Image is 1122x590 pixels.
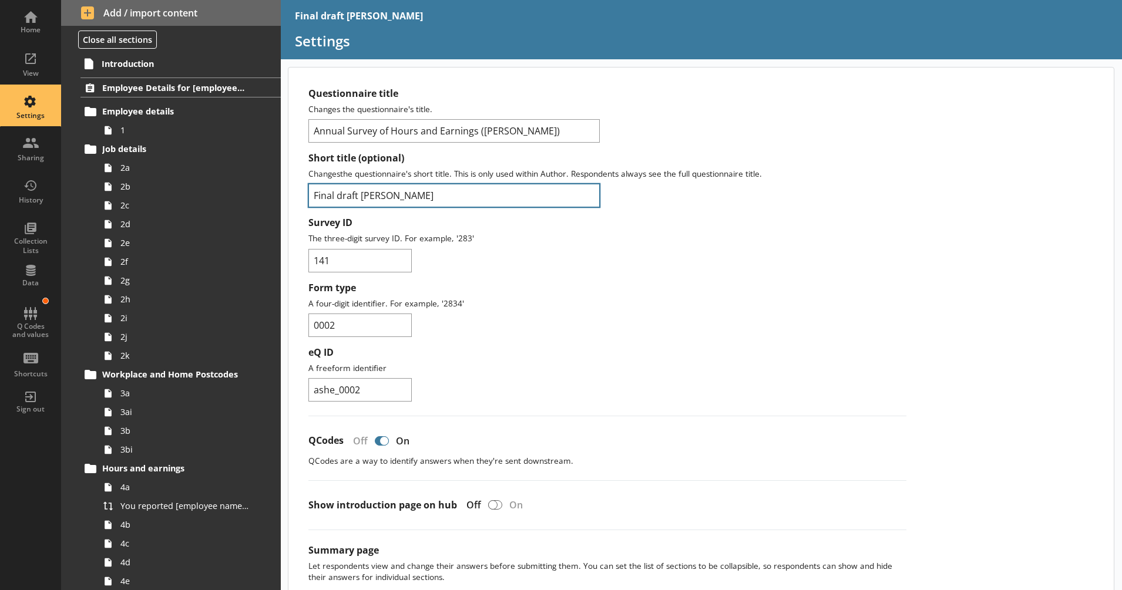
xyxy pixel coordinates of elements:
a: 3b [99,422,280,440]
p: A freeform identifier [308,362,906,373]
span: 4a [120,481,250,493]
label: Questionnaire title [308,87,906,100]
li: Workplace and Home Postcodes3a3ai3b3bi [86,365,281,459]
a: 3a [99,384,280,403]
div: Shortcuts [10,369,51,379]
div: Final draft [PERSON_NAME] [295,9,423,22]
span: Hours and earnings [102,463,246,474]
label: Short title (optional) [308,152,906,164]
a: Hours and earnings [80,459,280,478]
div: Q Codes and values [10,322,51,339]
a: 2b [99,177,280,196]
span: 1 [120,124,250,136]
span: 2k [120,350,250,361]
a: 2c [99,196,280,215]
p: Changes the questionnaire's title. [308,103,906,114]
label: eQ ID [308,346,906,359]
a: 3bi [99,440,280,459]
div: Off [457,498,486,511]
span: 2c [120,200,250,211]
a: 4b [99,515,280,534]
button: Close all sections [78,31,157,49]
div: Collection Lists [10,237,51,255]
span: 2h [120,294,250,305]
label: Form type [308,282,906,294]
span: 2j [120,331,250,342]
li: Job details2a2b2c2d2e2f2g2h2i2j2k [86,140,281,365]
a: 4a [99,478,280,497]
a: Employee details [80,102,280,121]
li: Employee details1 [86,102,281,140]
div: Sign out [10,404,51,414]
a: 1 [99,121,280,140]
span: Employee details [102,106,246,117]
a: 4d [99,553,280,572]
span: Introduction [102,58,246,69]
span: 3b [120,425,250,436]
div: Settings [10,111,51,120]
span: 2d [120,218,250,230]
a: 2h [99,290,280,309]
label: Summary page [308,544,906,557]
a: Workplace and Home Postcodes [80,365,280,384]
label: QCodes [308,434,344,447]
span: 2g [120,275,250,286]
label: Show introduction page on hub [308,499,457,511]
span: Employee Details for [employee_name] [102,82,246,93]
a: 3ai [99,403,280,422]
p: Changes the questionnaire's short title. This is only used within Author. Respondents always see ... [308,168,906,179]
a: 2k [99,346,280,365]
span: You reported [employee name]'s pay period that included [Reference Date] to be [Untitled answer].... [120,500,250,511]
span: 4d [120,557,250,568]
a: 2f [99,252,280,271]
label: Survey ID [308,217,906,229]
a: 2i [99,309,280,328]
div: On [505,498,532,511]
a: 2g [99,271,280,290]
a: 2e [99,234,280,252]
div: Off [344,434,372,447]
p: QCodes are a way to identify answers when they're sent downstream. [308,455,906,466]
a: 2j [99,328,280,346]
div: Data [10,278,51,288]
a: Introduction [80,54,281,73]
span: 2b [120,181,250,192]
span: 2e [120,237,250,248]
span: 2i [120,312,250,323]
p: The three-digit survey ID. For example, '283' [308,232,906,244]
span: Workplace and Home Postcodes [102,369,246,380]
span: 4e [120,575,250,586]
p: Let respondents view and change their answers before submitting them. You can set the list of sec... [308,560,906,582]
span: Add / import content [81,6,261,19]
div: History [10,195,51,205]
h1: Settings [295,32,1108,50]
span: 3ai [120,406,250,417]
span: 2a [120,162,250,173]
span: 3bi [120,444,250,455]
div: Sharing [10,153,51,163]
span: 4b [120,519,250,530]
div: On [391,434,419,447]
span: Job details [102,143,246,154]
div: Home [10,25,51,35]
a: 2a [99,159,280,177]
a: Job details [80,140,280,159]
a: 2d [99,215,280,234]
a: Employee Details for [employee_name] [80,77,280,97]
span: 3a [120,387,250,399]
span: 2f [120,256,250,267]
div: View [10,69,51,78]
a: 4c [99,534,280,553]
p: A four-digit identifier. For example, '2834' [308,298,906,309]
a: You reported [employee name]'s pay period that included [Reference Date] to be [Untitled answer].... [99,497,280,515]
span: 4c [120,538,250,549]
